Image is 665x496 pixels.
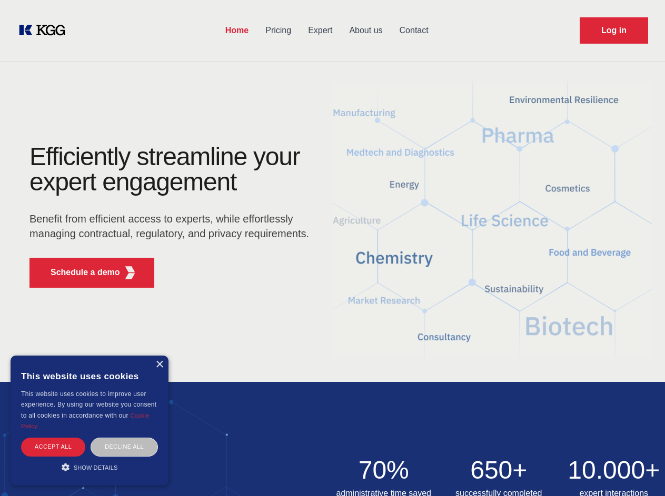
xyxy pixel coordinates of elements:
p: Benefit from efficient access to experts, while effortlessly managing contractual, regulatory, an... [29,211,316,241]
img: KGG Fifth Element RED [124,266,137,279]
div: Decline all [91,438,158,456]
a: Contact [391,17,437,44]
img: KGG Fifth Element RED [333,68,653,371]
div: Close [155,361,163,369]
p: Schedule a demo [51,266,120,279]
div: This website uses cookies [21,363,158,389]
h1: Efficiently streamline your expert engagement [29,144,316,195]
div: Accept all [21,438,85,456]
a: KOL Knowledge Platform: Talk to Key External Experts (KEE) [17,22,74,39]
a: Home [217,17,257,44]
h2: 650+ [448,458,550,483]
button: Schedule a demoKGG Fifth Element RED [29,258,154,288]
span: Show details [74,464,118,471]
span: This website uses cookies to improve user experience. By using our website you consent to all coo... [21,390,156,419]
a: About us [341,17,391,44]
h2: 70% [333,458,435,483]
a: Cookie Policy [21,412,150,429]
div: Show details [21,462,158,472]
a: Pricing [257,17,300,44]
a: Expert [300,17,341,44]
a: Request Demo [580,17,648,44]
